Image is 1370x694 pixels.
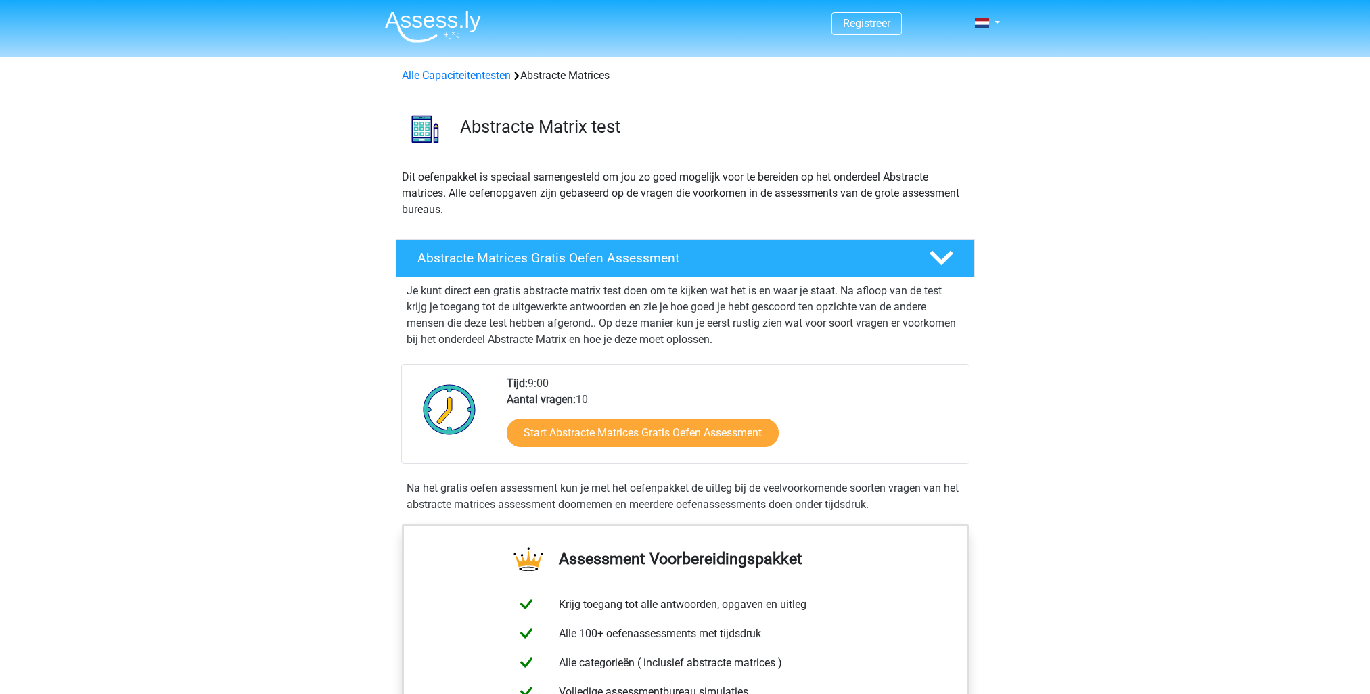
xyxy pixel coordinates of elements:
[401,480,969,513] div: Na het gratis oefen assessment kun je met het oefenpakket de uitleg bij de veelvoorkomende soorte...
[385,11,481,43] img: Assessly
[507,419,779,447] a: Start Abstracte Matrices Gratis Oefen Assessment
[402,169,969,218] p: Dit oefenpakket is speciaal samengesteld om jou zo goed mogelijk voor te bereiden op het onderdee...
[507,377,528,390] b: Tijd:
[417,250,907,266] h4: Abstracte Matrices Gratis Oefen Assessment
[843,17,890,30] a: Registreer
[390,239,980,277] a: Abstracte Matrices Gratis Oefen Assessment
[460,116,964,137] h3: Abstracte Matrix test
[402,69,511,82] a: Alle Capaciteitentesten
[407,283,964,348] p: Je kunt direct een gratis abstracte matrix test doen om te kijken wat het is en waar je staat. Na...
[507,393,576,406] b: Aantal vragen:
[396,100,454,158] img: abstracte matrices
[415,375,484,443] img: Klok
[396,68,974,84] div: Abstracte Matrices
[497,375,968,463] div: 9:00 10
